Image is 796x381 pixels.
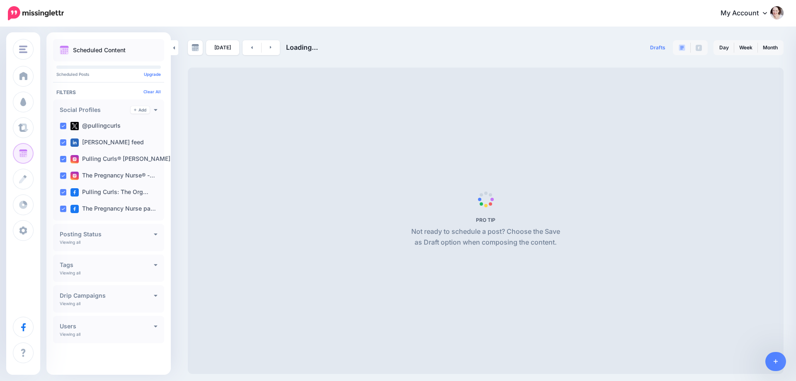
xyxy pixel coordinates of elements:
[60,240,80,245] p: Viewing all
[714,41,734,54] a: Day
[70,172,155,180] label: The Pregnancy Nurse® -…
[70,188,79,197] img: facebook-square.png
[70,122,79,130] img: twitter-square.png
[408,226,563,248] p: Not ready to schedule a post? Choose the Save as Draft option when composing the content.
[70,205,79,213] img: facebook-square.png
[696,45,702,51] img: facebook-grey-square.png
[60,332,80,337] p: Viewing all
[70,205,156,213] label: The Pregnancy Nurse pa…
[286,43,318,51] span: Loading...
[56,72,161,76] p: Scheduled Posts
[60,270,80,275] p: Viewing all
[758,41,783,54] a: Month
[650,45,665,50] span: Drafts
[60,262,154,268] h4: Tags
[131,106,150,114] a: Add
[73,47,126,53] p: Scheduled Content
[70,122,121,130] label: @pullingcurls
[712,3,784,24] a: My Account
[70,188,148,197] label: Pulling Curls: The Org…
[143,89,161,94] a: Clear All
[645,40,670,55] a: Drafts
[206,40,239,55] a: [DATE]
[60,323,154,329] h4: Users
[70,172,79,180] img: instagram-square.png
[8,6,64,20] img: Missinglettr
[70,138,79,147] img: linkedin-square.png
[734,41,757,54] a: Week
[679,44,685,51] img: paragraph-boxed.png
[60,301,80,306] p: Viewing all
[60,46,69,55] img: calendar.png
[56,89,161,95] h4: Filters
[19,46,27,53] img: menu.png
[70,155,79,163] img: instagram-square.png
[70,155,177,163] label: Pulling Curls® [PERSON_NAME] …
[60,293,154,298] h4: Drip Campaigns
[60,231,154,237] h4: Posting Status
[144,72,161,77] a: Upgrade
[408,217,563,223] h5: PRO TIP
[60,107,131,113] h4: Social Profiles
[70,138,144,147] label: [PERSON_NAME] feed
[192,44,199,51] img: calendar-grey-darker.png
